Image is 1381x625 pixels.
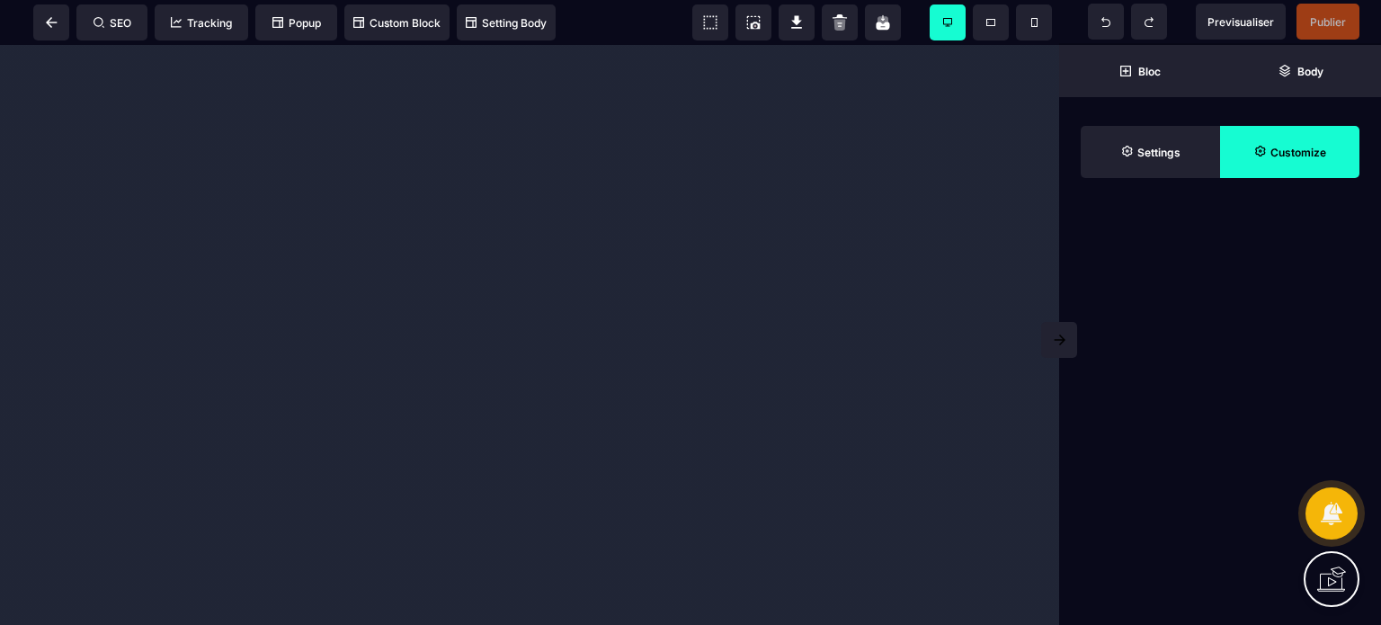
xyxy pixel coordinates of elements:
span: Setting Body [466,16,547,30]
strong: Settings [1137,146,1181,159]
strong: Body [1297,65,1323,78]
span: Open Layer Manager [1220,45,1381,97]
span: Screenshot [735,4,771,40]
strong: Customize [1270,146,1326,159]
span: Custom Block [353,16,441,30]
span: Previsualiser [1207,15,1274,29]
span: Popup [272,16,321,30]
span: SEO [94,16,131,30]
span: Open Blocks [1059,45,1220,97]
span: Publier [1310,15,1346,29]
span: Settings [1081,126,1220,178]
span: Open Style Manager [1220,126,1359,178]
strong: Bloc [1138,65,1161,78]
span: View components [692,4,728,40]
span: Preview [1196,4,1286,40]
span: Tracking [171,16,232,30]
